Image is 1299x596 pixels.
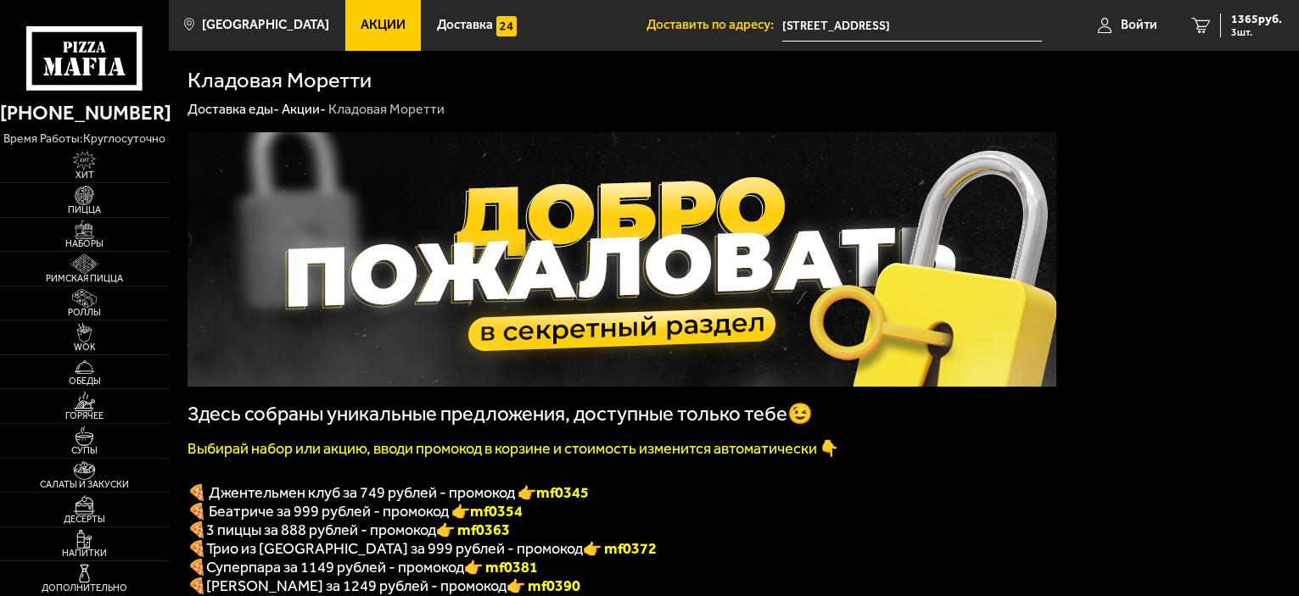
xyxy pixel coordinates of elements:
span: Светлановский проспект, 105 [782,10,1042,42]
font: 🍕 [188,521,206,539]
b: mf0354 [470,502,523,521]
span: Доставка [437,19,493,31]
span: Суперпара за 1149 рублей - промокод [206,558,464,577]
div: Кладовая Моретти [328,101,445,119]
font: 👉 mf0372 [583,539,657,558]
font: 🍕 [188,539,206,558]
span: Акции [361,19,406,31]
h1: Кладовая Моретти [188,70,372,92]
span: 3 пиццы за 888 рублей - промокод [206,521,436,539]
span: 🍕 Джентельмен клуб за 749 рублей - промокод 👉 [188,483,589,502]
span: Здесь собраны уникальные предложения, доступные только тебе😉 [188,402,813,426]
font: 👉 mf0381 [464,558,538,577]
span: 🍕 Беатриче за 999 рублей - промокод 👉 [188,502,523,521]
span: Трио из [GEOGRAPHIC_DATA] за 999 рублей - промокод [206,539,583,558]
input: Ваш адрес доставки [782,10,1042,42]
span: [PERSON_NAME] за 1249 рублей - промокод [206,577,507,595]
img: 1024x1024 [188,132,1056,387]
span: 3 шт. [1231,27,1282,37]
font: Выбирай набор или акцию, вводи промокод в корзине и стоимость изменится автоматически 👇 [188,439,838,458]
a: Доставка еды- [188,101,279,117]
a: Акции- [282,101,326,117]
span: Войти [1121,19,1157,31]
font: 🍕 [188,558,206,577]
span: Доставить по адресу: [647,19,782,31]
span: 1365 руб. [1231,14,1282,25]
span: [GEOGRAPHIC_DATA] [202,19,329,31]
b: mf0345 [536,483,589,502]
img: 15daf4d41897b9f0e9f617042186c801.svg [496,16,517,36]
b: 🍕 [188,577,206,595]
font: 👉 mf0363 [436,521,510,539]
b: 👉 mf0390 [507,577,580,595]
